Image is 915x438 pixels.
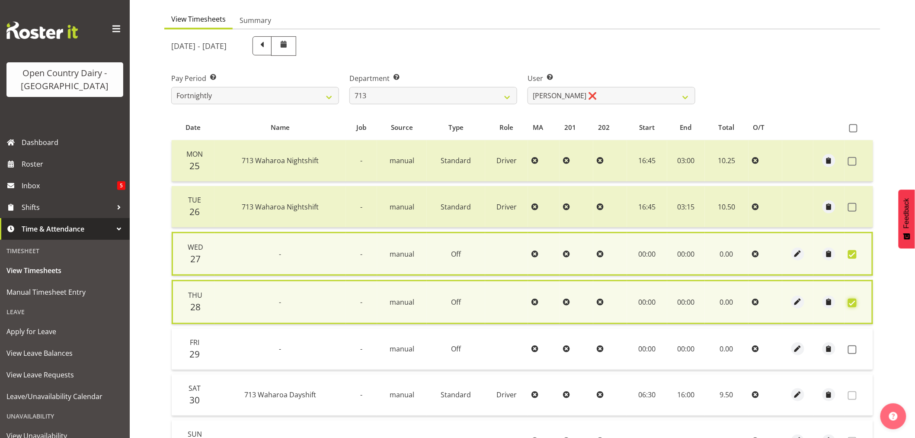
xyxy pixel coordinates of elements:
div: Unavailability [2,407,128,425]
div: Total [710,122,744,132]
a: View Leave Requests [2,364,128,386]
div: Start [632,122,662,132]
span: View Leave Balances [6,347,123,360]
div: Timesheet [2,242,128,260]
td: Standard [427,374,485,416]
span: Manual Timesheet Entry [6,286,123,299]
span: 27 [190,253,201,265]
span: 713 Waharoa Dayshift [244,390,316,399]
td: 00:00 [667,232,705,276]
td: 06:30 [627,374,667,416]
td: 0.00 [705,232,748,276]
label: User [528,73,695,84]
a: Manual Timesheet Entry [2,281,128,303]
span: Summary [240,15,271,26]
div: Leave [2,303,128,321]
span: 30 [189,394,200,406]
div: Name [219,122,341,132]
td: 00:00 [627,280,667,324]
td: 00:00 [627,232,667,276]
span: - [360,344,362,354]
td: 16:00 [667,374,705,416]
span: View Leave Requests [6,368,123,381]
span: Driver [496,202,517,212]
span: - [360,202,362,212]
span: manual [390,390,414,399]
span: 713 Waharoa Nightshift [242,156,319,165]
span: 25 [189,160,200,172]
span: - [279,297,281,307]
div: 201 [565,122,589,132]
td: 00:00 [667,328,705,370]
span: View Timesheets [6,264,123,277]
td: 00:00 [667,280,705,324]
div: Date [176,122,209,132]
span: Feedback [903,198,911,229]
span: Fri [190,338,199,347]
label: Pay Period [171,73,339,84]
span: manual [390,344,414,354]
span: Driver [496,390,517,399]
div: O/T [753,122,777,132]
td: 03:15 [667,186,705,228]
div: Job [351,122,372,132]
td: 16:45 [627,140,667,182]
span: 26 [189,206,200,218]
span: - [360,156,362,165]
td: 0.00 [705,280,748,324]
td: 03:00 [667,140,705,182]
td: Off [427,280,485,324]
span: Inbox [22,179,117,192]
div: Open Country Dairy - [GEOGRAPHIC_DATA] [15,67,115,93]
div: End [672,122,700,132]
h5: [DATE] - [DATE] [171,41,227,51]
div: MA [533,122,555,132]
span: Tue [188,195,201,205]
td: Off [427,232,485,276]
td: Off [427,328,485,370]
div: Type [432,122,480,132]
span: Sat [189,383,201,393]
span: 29 [189,348,200,360]
div: Role [490,122,523,132]
img: Rosterit website logo [6,22,78,39]
span: Shifts [22,201,112,214]
span: Time & Attendance [22,222,112,235]
span: manual [390,249,414,259]
a: Leave/Unavailability Calendar [2,386,128,407]
span: - [360,249,362,259]
span: - [360,390,362,399]
span: Driver [496,156,517,165]
span: Dashboard [22,136,125,149]
td: 9.50 [705,374,748,416]
td: Standard [427,186,485,228]
td: 00:00 [627,328,667,370]
a: Apply for Leave [2,321,128,342]
span: Apply for Leave [6,325,123,338]
td: 16:45 [627,186,667,228]
td: 10.25 [705,140,748,182]
label: Department [349,73,517,84]
span: Wed [188,242,203,252]
span: 28 [190,301,201,313]
a: View Leave Balances [2,342,128,364]
button: Feedback - Show survey [899,190,915,248]
span: Mon [186,149,203,159]
div: Source [382,122,422,132]
span: 713 Waharoa Nightshift [242,202,319,212]
img: help-xxl-2.png [889,412,898,421]
span: Roster [22,158,125,171]
span: 5 [117,181,125,190]
div: 202 [598,122,622,132]
span: - [279,344,281,354]
span: Leave/Unavailability Calendar [6,390,123,403]
td: 0.00 [705,328,748,370]
span: View Timesheets [171,14,226,24]
span: - [360,297,362,307]
span: manual [390,297,414,307]
span: manual [390,202,414,212]
a: View Timesheets [2,260,128,281]
td: 10.50 [705,186,748,228]
span: Thu [188,290,202,300]
span: manual [390,156,414,165]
